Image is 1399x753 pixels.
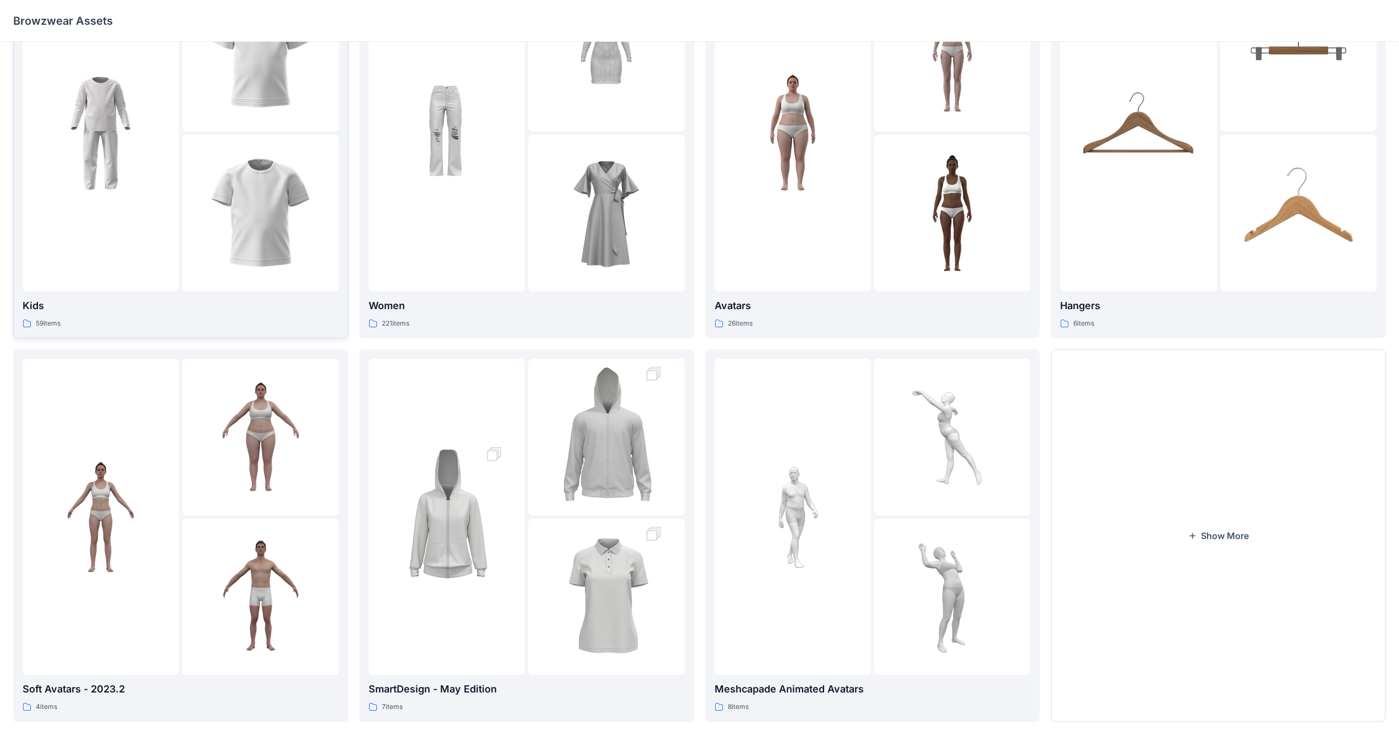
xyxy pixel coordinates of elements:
[23,298,339,314] p: Kids
[732,73,853,194] img: folder 1
[728,701,749,713] p: 8 items
[892,536,1013,657] img: folder 3
[892,153,1013,274] img: folder 3
[369,681,685,697] p: SmartDesign - May Edition
[732,457,853,578] img: folder 1
[23,681,339,697] p: Soft Avatars - 2023.2
[546,506,667,688] img: folder 3
[36,701,57,713] p: 4 items
[40,457,161,578] img: folder 1
[36,318,61,329] p: 59 items
[715,681,1031,697] p: Meshcapade Animated Avatars
[728,318,753,329] p: 26 items
[200,376,321,497] img: folder 2
[546,346,667,527] img: folder 2
[1238,153,1359,274] img: folder 3
[200,536,321,657] img: folder 3
[200,153,321,274] img: folder 3
[382,701,403,713] p: 7 items
[359,349,694,722] a: folder 1folder 2folder 3SmartDesign - May Edition7items
[369,298,685,314] p: Women
[1073,318,1094,329] p: 6 items
[705,349,1040,722] a: folder 1folder 2folder 3Meshcapade Animated Avatars8items
[1078,73,1199,194] img: folder 1
[40,73,161,194] img: folder 1
[1060,298,1376,314] p: Hangers
[13,349,348,722] a: folder 1folder 2folder 3Soft Avatars - 2023.24items
[715,298,1031,314] p: Avatars
[386,426,507,608] img: folder 1
[1051,349,1386,722] button: Show More
[13,13,113,29] p: Browzwear Assets
[546,153,667,274] img: folder 3
[386,73,507,194] img: folder 1
[892,376,1013,497] img: folder 2
[382,318,409,329] p: 221 items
